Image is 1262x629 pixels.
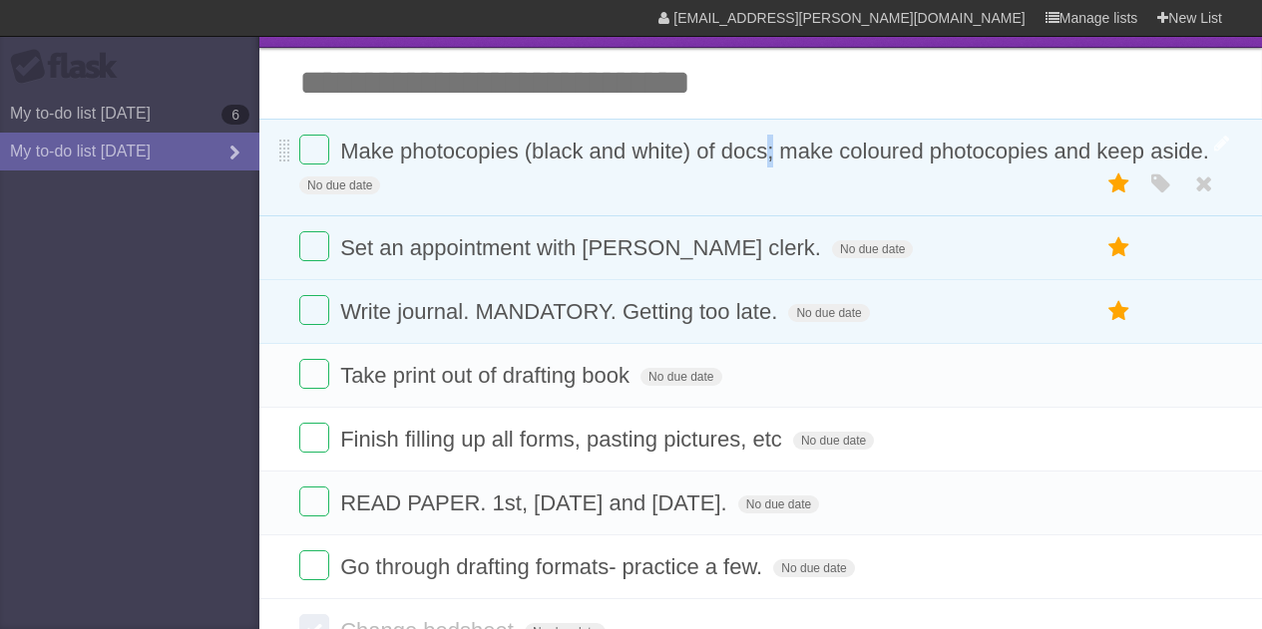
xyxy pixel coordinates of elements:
label: Star task [1100,167,1138,200]
span: No due date [738,495,819,513]
span: Set an appointment with [PERSON_NAME] clerk. [340,235,826,260]
span: No due date [640,368,721,386]
label: Done [299,135,329,164]
span: No due date [793,432,874,450]
label: Done [299,231,329,261]
span: Go through drafting formats- practice a few. [340,554,767,579]
span: Make photocopies (black and white) of docs; make coloured photocopies and keep aside. [340,139,1214,163]
label: Done [299,550,329,580]
span: READ PAPER. 1st, [DATE] and [DATE]. [340,490,732,515]
div: Flask [10,49,130,85]
span: Write journal. MANDATORY. Getting too late. [340,299,782,324]
label: Done [299,295,329,325]
b: 6 [221,105,249,125]
label: Star task [1100,295,1138,328]
span: Take print out of drafting book [340,363,634,388]
span: Finish filling up all forms, pasting pictures, etc [340,427,787,452]
label: Done [299,359,329,389]
span: No due date [788,304,869,322]
label: Done [299,486,329,516]
span: No due date [299,176,380,194]
span: No due date [832,240,913,258]
label: Star task [1100,231,1138,264]
label: Done [299,423,329,453]
span: No due date [773,559,854,577]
